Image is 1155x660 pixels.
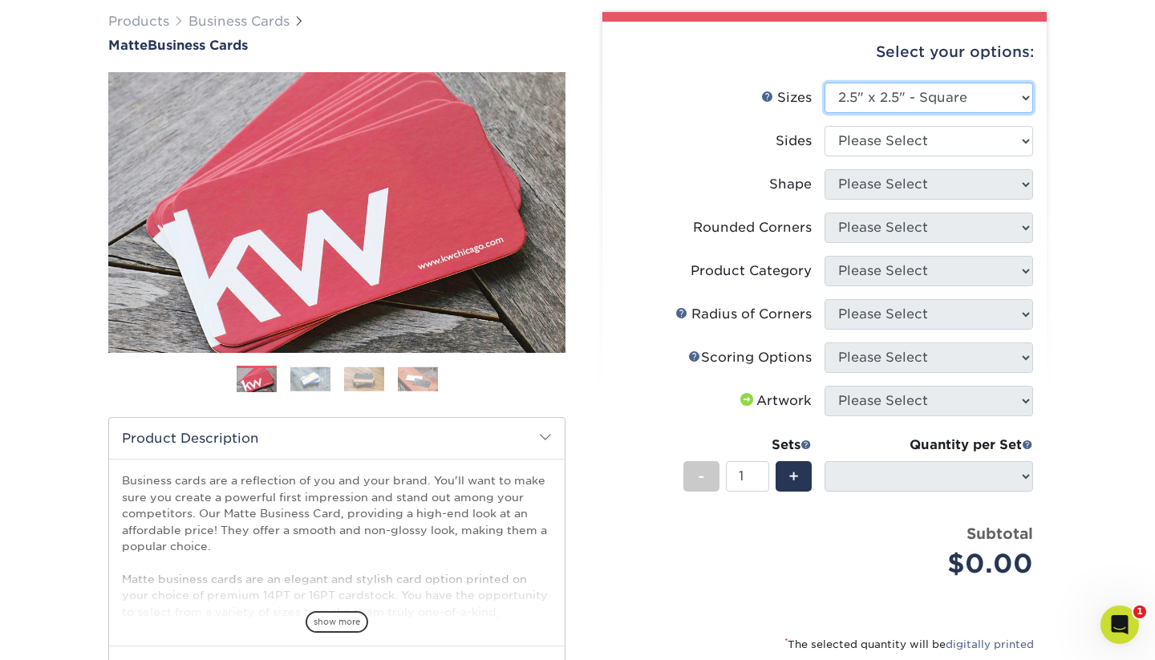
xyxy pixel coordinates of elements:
span: show more [306,611,368,633]
a: MatteBusiness Cards [108,38,565,53]
div: Radius of Corners [675,305,812,324]
img: Business Cards 04 [398,366,438,391]
img: Business Cards 02 [290,366,330,391]
div: Sides [776,132,812,151]
div: Artwork [737,391,812,411]
div: Scoring Options [688,348,812,367]
h2: Product Description [109,418,565,459]
a: Business Cards [188,14,290,29]
div: Rounded Corners [693,218,812,237]
h1: Business Cards [108,38,565,53]
img: Business Cards 03 [344,366,384,391]
div: Product Category [691,261,812,281]
span: - [698,464,705,488]
a: digitally printed [946,638,1034,650]
img: Business Cards 01 [237,360,277,400]
iframe: Intercom live chat [1100,605,1139,644]
div: Shape [769,175,812,194]
span: + [788,464,799,488]
small: The selected quantity will be [784,638,1034,650]
div: Sets [683,435,812,455]
span: 1 [1133,605,1146,618]
div: Quantity per Set [825,435,1033,455]
strong: Subtotal [967,524,1033,542]
iframe: Google Customer Reviews [4,611,136,654]
a: Products [108,14,169,29]
div: $0.00 [837,545,1033,583]
div: Select your options: [615,22,1034,83]
div: Sizes [761,88,812,107]
span: Matte [108,38,148,53]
